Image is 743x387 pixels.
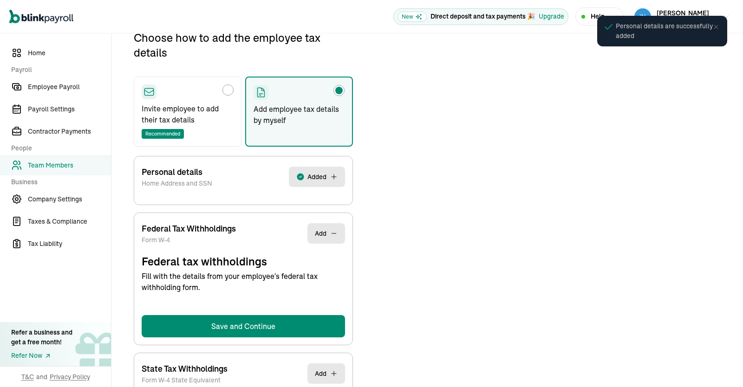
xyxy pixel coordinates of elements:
[28,127,111,136] span: Contractor Payments
[398,12,427,22] span: New
[307,172,326,181] span: Added
[21,372,34,381] span: T&C
[697,342,743,387] iframe: Chat Widget
[142,179,212,188] p: Home Address and SSN
[28,82,111,92] span: Employee Payroll
[307,223,345,244] button: Add
[50,372,90,381] span: Privacy Policy
[142,254,345,269] span: Federal tax withholdings
[142,166,212,179] p: Personal details
[616,21,718,41] span: Personal details are successfully added
[28,194,111,204] span: Company Settings
[11,328,72,347] div: Refer a business and get a free month!
[539,12,564,21] button: Upgrade
[11,177,105,187] span: Business
[254,103,345,126] p: Add employee tax details by myself
[142,235,236,245] p: Form W-4
[631,5,734,28] button: [PERSON_NAME]Techdatum Solutions Inc
[28,239,111,249] span: Tax Liability
[28,48,111,58] span: Home
[134,30,353,147] div: Choose how to add the employee tax details
[307,363,345,384] button: Add
[28,217,111,226] span: Taxes & Compliance
[575,7,624,26] button: Help
[142,271,345,293] span: Fill with the details from your employee's federal tax withholding form.
[28,104,111,114] span: Payroll Settings
[11,351,72,361] a: Refer Now
[142,103,234,125] p: Invite employee to add their tax details
[11,143,105,153] span: People
[142,222,236,235] p: Federal Tax Withholdings
[430,12,535,21] p: Direct deposit and tax payments 🎉
[142,129,184,139] span: Recommended
[11,65,105,75] span: Payroll
[142,315,345,337] button: Save and Continue
[9,3,73,30] nav: Global
[289,167,345,187] button: Added
[142,375,228,385] p: Form W-4 State Equivalent
[28,161,111,170] span: Team Members
[134,30,353,60] p: Choose how to add the employee tax details
[142,362,228,375] p: State Tax Withholdings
